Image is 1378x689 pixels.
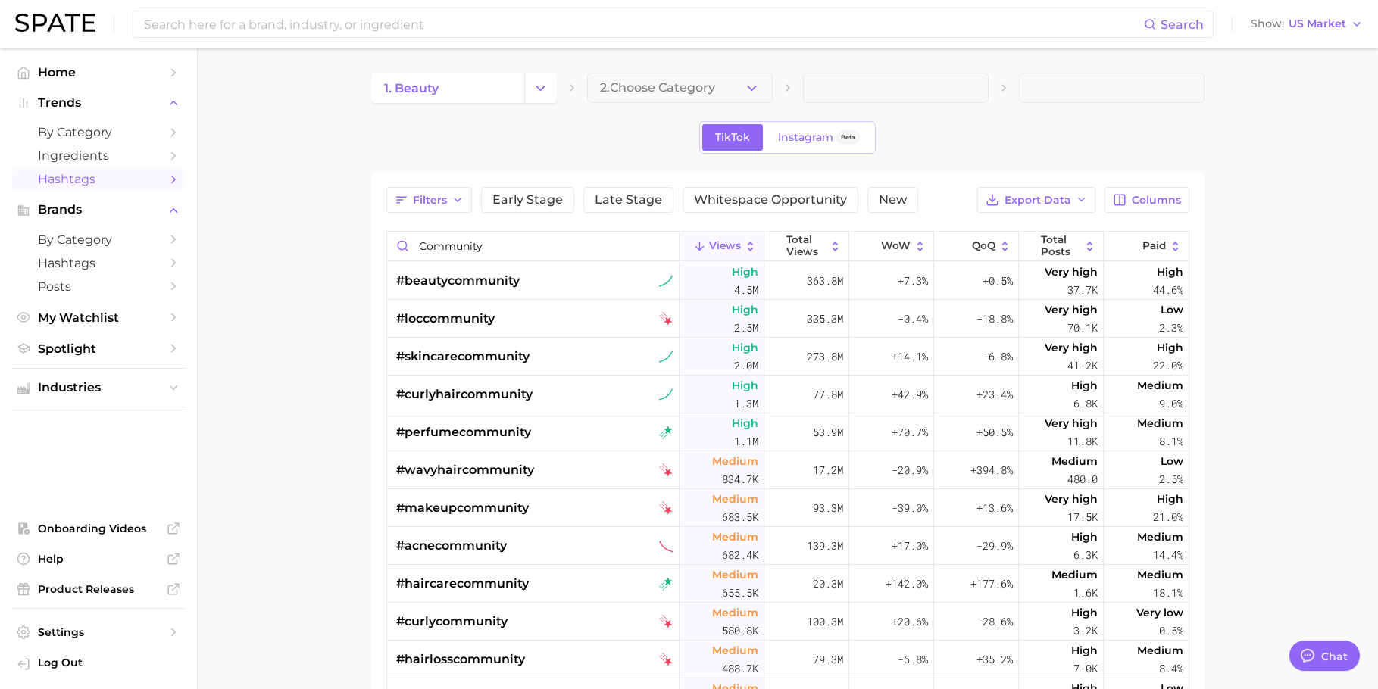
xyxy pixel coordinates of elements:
[1137,414,1183,432] span: Medium
[12,275,185,298] a: Posts
[659,539,673,553] img: tiktok sustained decliner
[1067,508,1098,526] span: 17.5k
[12,144,185,167] a: Ingredients
[694,194,847,206] span: Whitespace Opportunity
[1153,584,1183,602] span: 18.1%
[387,232,679,260] input: Search in beauty
[396,461,534,479] span: #wavyhaircommunity
[38,203,159,217] span: Brands
[38,656,173,669] span: Log Out
[142,11,1144,37] input: Search here for a brand, industry, or ingredient
[12,621,185,644] a: Settings
[892,423,928,441] span: +70.7%
[1045,490,1098,508] span: Very high
[983,272,1013,290] span: +0.5%
[38,96,159,110] span: Trends
[387,338,1189,376] button: #skincarecommunitytiktok sustained riserHigh2.0m273.8m+14.1%-6.8%Very high41.2kHigh22.0%
[1159,659,1183,678] span: 8.4%
[384,81,439,95] span: 1. beauty
[1067,319,1098,337] span: 70.1k
[1073,622,1098,640] span: 3.2k
[1071,376,1098,394] span: High
[709,240,741,252] span: Views
[1137,528,1183,546] span: Medium
[396,650,525,669] span: #hairlosscommunity
[976,537,1013,555] span: -29.9%
[659,274,673,288] img: tiktok sustained riser
[387,603,1189,641] button: #curlycommunitytiktok falling starMedium580.8k100.3m+20.6%-28.6%High3.2kVery low0.5%
[1159,319,1183,337] span: 2.3%
[732,376,758,394] span: High
[396,348,530,366] span: #skincarecommunity
[813,499,843,517] span: 93.3m
[1161,301,1183,319] span: Low
[1045,263,1098,281] span: Very high
[1157,490,1183,508] span: High
[722,508,758,526] span: 683.5k
[1142,240,1166,252] span: Paid
[12,198,185,221] button: Brands
[659,501,673,515] img: tiktok falling star
[892,348,928,366] span: +14.1%
[1051,452,1098,470] span: Medium
[1071,641,1098,659] span: High
[712,641,758,659] span: Medium
[734,432,758,450] span: 1.1m
[12,517,185,540] a: Onboarding Videos
[659,615,673,628] img: tiktok falling star
[732,263,758,281] span: High
[807,310,843,328] span: 335.3m
[1159,470,1183,488] span: 2.5%
[38,522,159,535] span: Onboarding Videos
[38,256,159,270] span: Hashtags
[387,376,1189,413] button: #curlyhaircommunitytiktok sustained riserHigh1.3m77.8m+42.9%+23.4%High6.8kMedium9.0%
[977,187,1095,213] button: Export Data
[38,381,159,394] span: Industries
[1045,414,1098,432] span: Very high
[1247,14,1367,34] button: ShowUS Market
[659,463,673,477] img: tiktok falling star
[807,272,843,290] span: 363.8m
[396,613,508,631] span: #curlycommunity
[1019,232,1104,261] button: Total Posts
[12,578,185,600] a: Product Releases
[764,232,849,261] button: Total Views
[734,319,758,337] span: 2.5m
[732,414,758,432] span: High
[1071,603,1098,622] span: High
[396,385,533,404] span: #curlyhaircommunity
[734,357,758,375] span: 2.0m
[659,577,673,591] img: tiktok rising star
[1045,338,1098,357] span: Very high
[387,413,1189,451] button: #perfumecommunitytiktok rising starHigh1.1m53.9m+70.7%+50.5%Very high11.8kMedium8.1%
[702,124,763,151] a: TikTok
[595,194,662,206] span: Late Stage
[1137,376,1183,394] span: Medium
[712,528,758,546] span: Medium
[1157,338,1183,357] span: High
[396,575,529,593] span: #haircarecommunity
[970,461,1013,479] span: +394.8%
[1251,20,1284,28] span: Show
[12,547,185,570] a: Help
[387,565,1189,603] button: #haircarecommunitytiktok rising starMedium655.5k20.3m+142.0%+177.6%Medium1.6kMedium18.1%
[1073,394,1098,413] span: 6.8k
[786,234,826,257] span: Total Views
[387,641,1189,678] button: #hairlosscommunitytiktok falling starMedium488.7k79.3m-6.8%+35.2%High7.0kMedium8.4%
[813,650,843,669] span: 79.3m
[1153,357,1183,375] span: 22.0%
[898,650,928,669] span: -6.8%
[712,566,758,584] span: Medium
[492,194,563,206] span: Early Stage
[712,452,758,470] span: Medium
[807,348,843,366] span: 273.8m
[38,148,159,163] span: Ingredients
[849,232,934,261] button: WoW
[1073,659,1098,678] span: 7.0k
[12,337,185,360] a: Spotlight
[972,240,995,252] span: QoQ
[1073,584,1098,602] span: 1.6k
[659,653,673,666] img: tiktok falling star
[732,301,758,319] span: High
[12,376,185,399] button: Industries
